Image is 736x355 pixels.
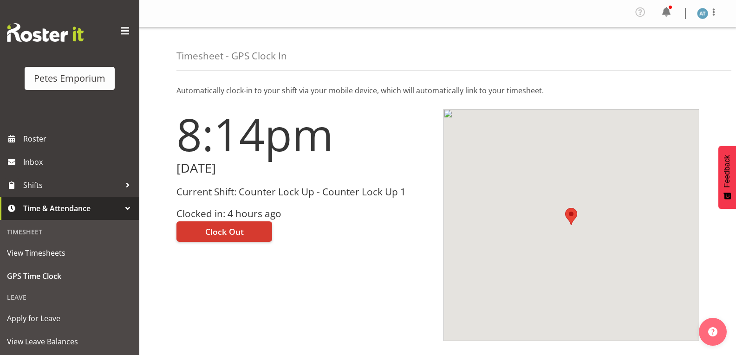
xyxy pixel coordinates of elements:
h1: 8:14pm [176,109,432,159]
span: View Leave Balances [7,335,132,349]
button: Feedback - Show survey [718,146,736,209]
span: Feedback [723,155,731,187]
div: Leave [2,288,137,307]
span: Clock Out [205,226,244,238]
div: Timesheet [2,222,137,241]
img: alex-micheal-taniwha5364.jpg [697,8,708,19]
h3: Current Shift: Counter Lock Up - Counter Lock Up 1 [176,187,432,197]
a: View Leave Balances [2,330,137,353]
span: Time & Attendance [23,201,121,215]
img: help-xxl-2.png [708,327,717,336]
img: Rosterit website logo [7,23,84,42]
span: Roster [23,132,135,146]
span: GPS Time Clock [7,269,132,283]
span: View Timesheets [7,246,132,260]
a: View Timesheets [2,241,137,265]
span: Inbox [23,155,135,169]
p: Automatically clock-in to your shift via your mobile device, which will automatically link to you... [176,85,699,96]
h3: Clocked in: 4 hours ago [176,208,432,219]
a: GPS Time Clock [2,265,137,288]
h2: [DATE] [176,161,432,175]
h4: Timesheet - GPS Clock In [176,51,287,61]
a: Apply for Leave [2,307,137,330]
button: Clock Out [176,221,272,242]
span: Shifts [23,178,121,192]
div: Petes Emporium [34,71,105,85]
span: Apply for Leave [7,311,132,325]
